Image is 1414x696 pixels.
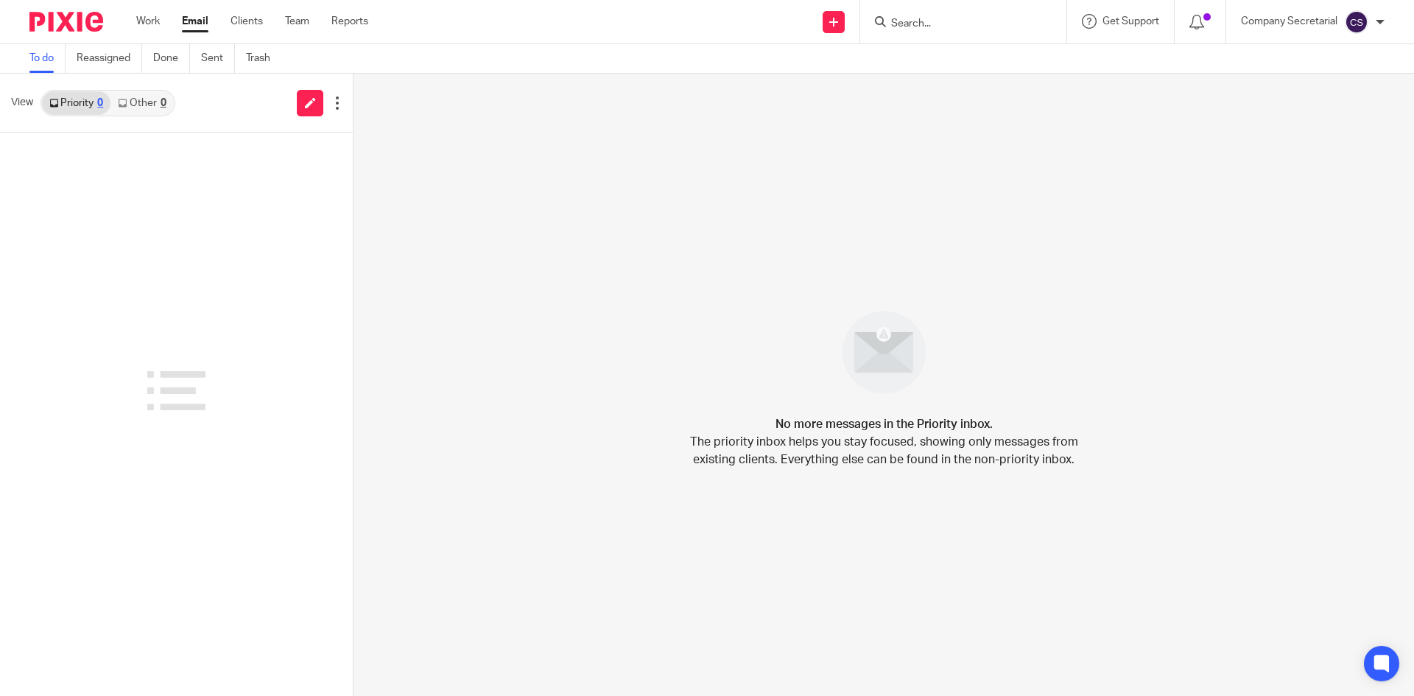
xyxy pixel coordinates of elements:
a: Reassigned [77,44,142,73]
a: Reports [331,14,368,29]
a: Work [136,14,160,29]
span: View [11,95,33,110]
a: Sent [201,44,235,73]
img: svg%3E [1345,10,1368,34]
span: Get Support [1102,16,1159,27]
img: image [833,301,935,404]
a: Priority0 [42,91,110,115]
div: 0 [97,98,103,108]
h4: No more messages in the Priority inbox. [775,415,993,433]
a: Other0 [110,91,173,115]
input: Search [890,18,1022,31]
a: Email [182,14,208,29]
img: Pixie [29,12,103,32]
a: Clients [231,14,263,29]
a: To do [29,44,66,73]
a: Team [285,14,309,29]
p: Company Secretarial [1241,14,1337,29]
a: Done [153,44,190,73]
div: 0 [161,98,166,108]
a: Trash [246,44,281,73]
p: The priority inbox helps you stay focused, showing only messages from existing clients. Everythin... [689,433,1079,468]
